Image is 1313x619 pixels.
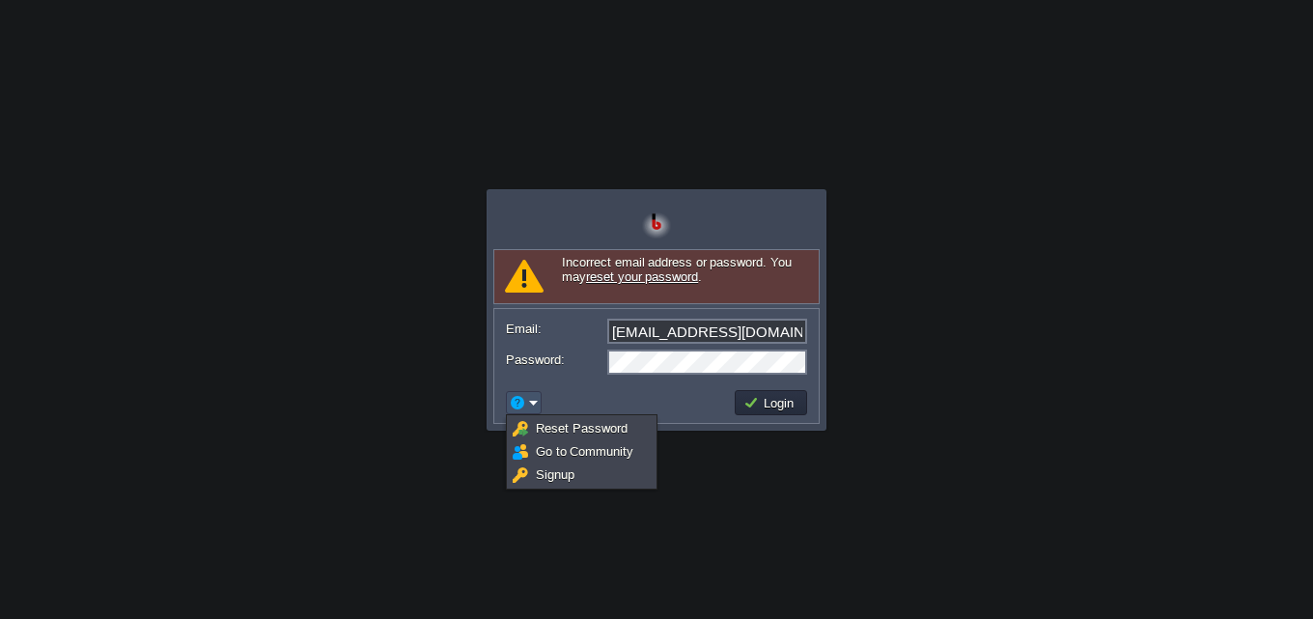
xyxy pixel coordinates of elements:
label: Password: [506,350,605,370]
a: Signup [510,464,654,486]
div: Incorrect email address or password. You may . [493,249,820,304]
a: Go to Community [510,441,654,463]
a: Reset Password [510,418,654,439]
button: Login [743,394,799,411]
label: Email: [506,319,605,339]
span: Signup [536,467,574,482]
span: Go to Community [536,444,633,459]
a: reset your password [586,269,698,284]
span: Reset Password [536,421,628,436]
img: Bitss Techniques [642,210,671,239]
